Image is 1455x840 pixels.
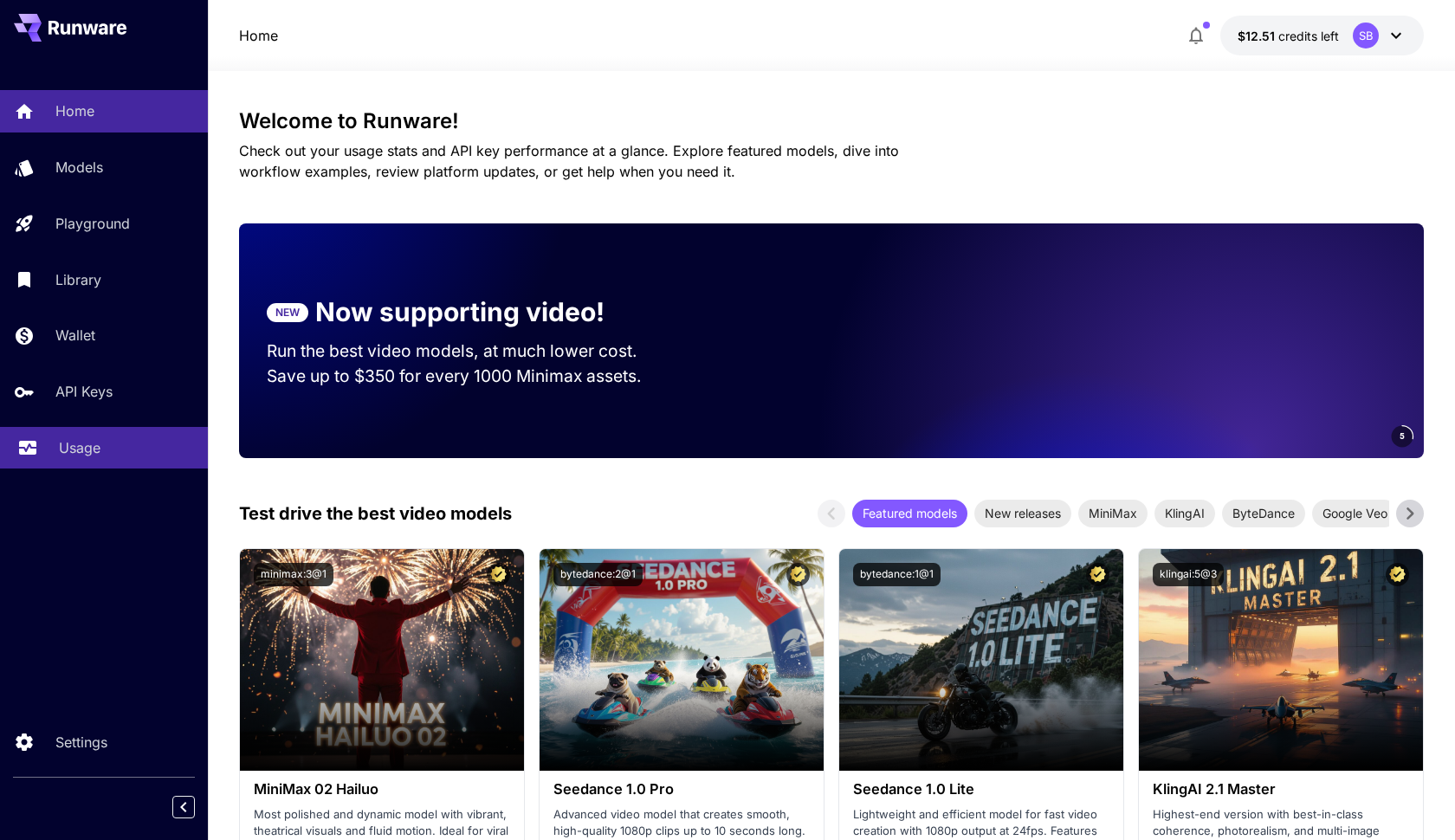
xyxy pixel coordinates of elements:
[1278,29,1339,43] span: credits left
[853,781,1109,798] h3: Seedance 1.0 Lite
[55,157,103,178] p: Models
[1353,23,1379,48] div: SB
[487,563,510,586] button: Certified Model – Vetted for best performance and includes a commercial license.
[1153,563,1224,586] button: klingai:5@3
[974,504,1071,522] span: New releases
[1153,781,1409,798] h3: KlingAI 2.1 Master
[1312,500,1398,527] div: Google Veo
[1238,27,1339,45] div: $12.5074
[1386,563,1409,586] button: Certified Model – Vetted for best performance and includes a commercial license.
[254,781,510,798] h3: MiniMax 02 Hailuo
[852,500,967,527] div: Featured models
[553,563,643,586] button: bytedance:2@1
[786,563,810,586] button: Certified Model – Vetted for best performance and includes a commercial license.
[853,563,941,586] button: bytedance:1@1
[267,339,670,364] p: Run the best video models, at much lower cost.
[267,364,670,389] p: Save up to $350 for every 1000 Minimax assets.
[540,549,824,771] img: alt
[852,504,967,522] span: Featured models
[239,142,899,180] span: Check out your usage stats and API key performance at a glance. Explore featured models, dive int...
[254,563,333,586] button: minimax:3@1
[974,500,1071,527] div: New releases
[1220,16,1424,55] button: $12.5074SB
[1400,430,1405,443] span: 5
[239,109,1424,133] h3: Welcome to Runware!
[1078,504,1148,522] span: MiniMax
[240,549,524,771] img: alt
[553,781,810,798] h3: Seedance 1.0 Pro
[55,213,130,234] p: Playground
[185,792,208,823] div: Collapse sidebar
[55,381,113,402] p: API Keys
[1078,500,1148,527] div: MiniMax
[315,293,605,332] p: Now supporting video!
[1154,504,1215,522] span: KlingAI
[1139,549,1423,771] img: alt
[1312,504,1398,522] span: Google Veo
[55,325,95,346] p: Wallet
[55,269,101,290] p: Library
[1086,563,1109,586] button: Certified Model – Vetted for best performance and includes a commercial license.
[55,732,107,753] p: Settings
[839,549,1123,771] img: alt
[1222,500,1305,527] div: ByteDance
[59,437,100,458] p: Usage
[239,25,278,46] a: Home
[239,501,512,527] p: Test drive the best video models
[1154,500,1215,527] div: KlingAI
[1222,504,1305,522] span: ByteDance
[1238,29,1278,43] span: $12.51
[172,796,195,818] button: Collapse sidebar
[55,100,94,121] p: Home
[275,305,300,320] p: NEW
[239,25,278,46] nav: breadcrumb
